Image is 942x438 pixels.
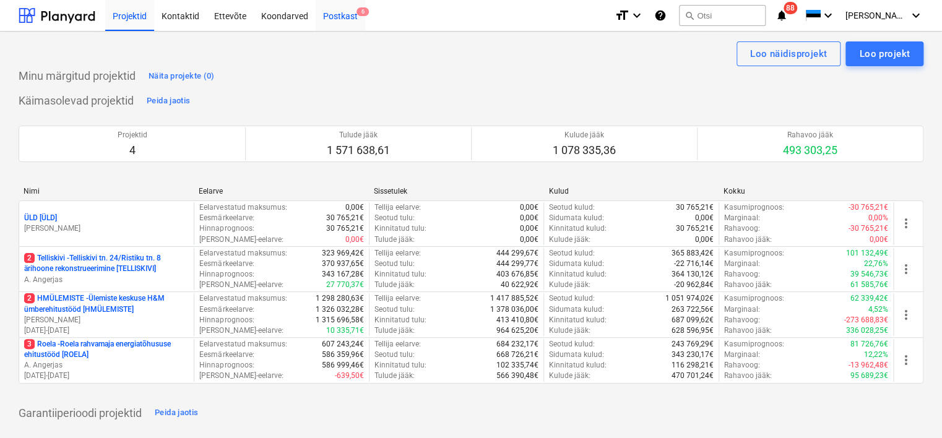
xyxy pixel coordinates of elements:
[24,360,189,371] p: A. Angerjas
[496,248,538,259] p: 444 299,67€
[24,371,189,381] p: [DATE] - [DATE]
[118,143,147,158] p: 4
[615,8,629,23] i: format_size
[199,234,283,245] p: [PERSON_NAME]-eelarve :
[695,213,714,223] p: 0,00€
[374,280,415,290] p: Tulude jääk :
[724,315,760,325] p: Rahavoog :
[24,339,189,382] div: 3Roela -Roela rahvamaja energiatõhususe ehitustööd [ROELA]A. Angerjas[DATE]-[DATE]
[24,253,189,274] p: Telliskivi - Telliskivi tn. 24/Ristiku tn. 8 ärihoone rekonstrueerimine [TELLISKIVI]
[374,202,421,213] p: Tellija eelarve :
[850,280,888,290] p: 61 585,76€
[322,248,364,259] p: 323 969,42€
[672,360,714,371] p: 116 298,21€
[374,360,426,371] p: Kinnitatud tulu :
[909,8,923,23] i: keyboard_arrow_down
[496,315,538,325] p: 413 410,80€
[199,339,287,350] p: Eelarvestatud maksumus :
[724,280,772,290] p: Rahavoo jääk :
[326,223,364,234] p: 30 765,21€
[845,11,907,20] span: [PERSON_NAME]
[844,315,888,325] p: -273 688,83€
[374,339,421,350] p: Tellija eelarve :
[199,350,254,360] p: Eesmärkeelarve :
[374,269,426,280] p: Kinnitatud tulu :
[654,8,667,23] i: Abikeskus
[849,202,888,213] p: -30 765,21€
[846,325,888,336] p: 336 028,25€
[24,339,189,360] p: Roela - Roela rahvamaja energiatõhususe ehitustööd [ROELA]
[724,371,772,381] p: Rahavoo jääk :
[868,213,888,223] p: 0,00%
[520,202,538,213] p: 0,00€
[24,253,35,263] span: 2
[24,213,57,223] p: ÜLD [ÜLD]
[327,130,390,140] p: Tulude jääk
[549,213,604,223] p: Sidumata kulud :
[784,2,797,14] span: 88
[374,213,415,223] p: Seotud tulu :
[549,325,590,336] p: Kulude jääk :
[199,259,254,269] p: Eesmärkeelarve :
[750,46,827,62] div: Loo näidisprojekt
[553,130,616,140] p: Kulude jääk
[549,360,607,371] p: Kinnitatud kulud :
[549,202,595,213] p: Seotud kulud :
[490,304,538,315] p: 1 378 036,00€
[199,223,254,234] p: Hinnaprognoos :
[724,293,784,304] p: Kasumiprognoos :
[549,315,607,325] p: Kinnitatud kulud :
[899,262,914,277] span: more_vert
[322,339,364,350] p: 607 243,24€
[549,371,590,381] p: Kulude jääk :
[496,350,538,360] p: 668 726,21€
[24,187,189,195] div: Nimi
[870,234,888,245] p: 0,00€
[520,223,538,234] p: 0,00€
[849,223,888,234] p: -30 765,21€
[864,259,888,269] p: 22,76%
[199,280,283,290] p: [PERSON_NAME]-eelarve :
[147,94,190,108] div: Peida jaotis
[549,350,604,360] p: Sidumata kulud :
[549,259,604,269] p: Sidumata kulud :
[316,293,364,304] p: 1 298 280,63€
[685,11,694,20] span: search
[19,69,136,84] p: Minu märgitud projektid
[665,293,714,304] p: 1 051 974,02€
[374,259,415,269] p: Seotud tulu :
[676,202,714,213] p: 30 765,21€
[496,339,538,350] p: 684 232,17€
[679,5,766,26] button: Otsi
[672,339,714,350] p: 243 769,29€
[199,248,287,259] p: Eelarvestatud maksumus :
[24,315,189,325] p: [PERSON_NAME]
[496,259,538,269] p: 444 299,77€
[199,325,283,336] p: [PERSON_NAME]-eelarve :
[672,248,714,259] p: 365 883,42€
[496,360,538,371] p: 102 335,74€
[672,304,714,315] p: 263 722,56€
[549,293,595,304] p: Seotud kulud :
[199,304,254,315] p: Eesmärkeelarve :
[374,248,421,259] p: Tellija eelarve :
[868,304,888,315] p: 4,52%
[549,339,595,350] p: Seotud kulud :
[19,93,134,108] p: Käimasolevad projektid
[672,325,714,336] p: 628 596,95€
[199,202,287,213] p: Eelarvestatud maksumus :
[849,360,888,371] p: -13 962,48€
[549,223,607,234] p: Kinnitatud kulud :
[374,293,421,304] p: Tellija eelarve :
[846,248,888,259] p: 101 132,49€
[549,304,604,315] p: Sidumata kulud :
[724,187,889,195] div: Kokku
[345,234,364,245] p: 0,00€
[672,315,714,325] p: 687 099,62€
[374,350,415,360] p: Seotud tulu :
[548,187,714,195] div: Kulud
[374,325,415,336] p: Tulude jääk :
[850,269,888,280] p: 39 546,73€
[553,143,616,158] p: 1 078 335,36
[724,325,772,336] p: Rahavoo jääk :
